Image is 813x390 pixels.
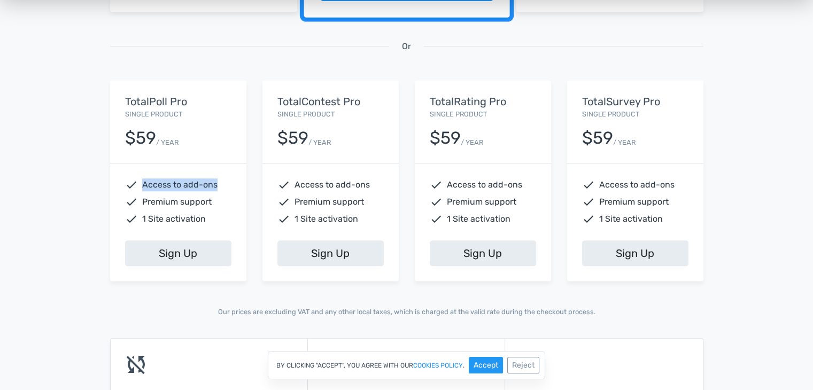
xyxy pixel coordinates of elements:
span: check [582,196,595,208]
div: Domain Overview [41,63,96,70]
small: / YEAR [461,137,483,147]
span: Access to add-ons [599,178,675,191]
div: $59 [125,129,156,147]
a: Sign Up [277,240,384,266]
span: 1 Site activation [295,213,358,225]
span: check [430,213,443,225]
span: check [125,178,138,191]
a: Sign Up [430,240,536,266]
div: $59 [430,129,461,147]
img: tab_keywords_by_traffic_grey.svg [106,62,115,71]
h5: TotalSurvey Pro [582,96,688,107]
div: $59 [277,129,308,147]
span: Access to add-ons [142,178,218,191]
small: / YEAR [613,137,636,147]
span: check [582,213,595,225]
span: check [125,196,138,208]
img: logo_orange.svg [17,17,26,26]
span: 1 Site activation [447,213,510,225]
div: Domain: [DOMAIN_NAME] [28,28,118,36]
span: Access to add-ons [295,178,370,191]
div: v 4.0.25 [30,17,52,26]
h5: TotalRating Pro [430,96,536,107]
small: / YEAR [308,137,331,147]
span: 1 Site activation [599,213,663,225]
img: website_grey.svg [17,28,26,36]
span: Premium support [142,196,212,208]
span: Premium support [295,196,364,208]
a: cookies policy [413,362,463,369]
button: Reject [507,357,539,373]
small: Single Product [277,110,335,118]
span: 1 Site activation [142,213,206,225]
button: Accept [469,357,503,373]
small: Single Product [582,110,639,118]
a: Sign Up [582,240,688,266]
div: $59 [582,129,613,147]
h5: TotalContest Pro [277,96,384,107]
span: check [582,178,595,191]
small: Single Product [125,110,182,118]
span: Premium support [447,196,516,208]
h5: TotalPoll Pro [125,96,231,107]
span: check [277,178,290,191]
small: Single Product [430,110,487,118]
img: tab_domain_overview_orange.svg [29,62,37,71]
small: / YEAR [156,137,179,147]
span: Or [402,40,411,53]
span: check [277,213,290,225]
span: check [277,196,290,208]
div: Keywords by Traffic [118,63,180,70]
span: check [430,178,443,191]
span: check [125,213,138,225]
p: Our prices are excluding VAT and any other local taxes, which is charged at the valid rate during... [110,307,703,317]
span: Access to add-ons [447,178,522,191]
span: check [430,196,443,208]
div: By clicking "Accept", you agree with our . [268,351,545,379]
a: Sign Up [125,240,231,266]
span: Premium support [599,196,669,208]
